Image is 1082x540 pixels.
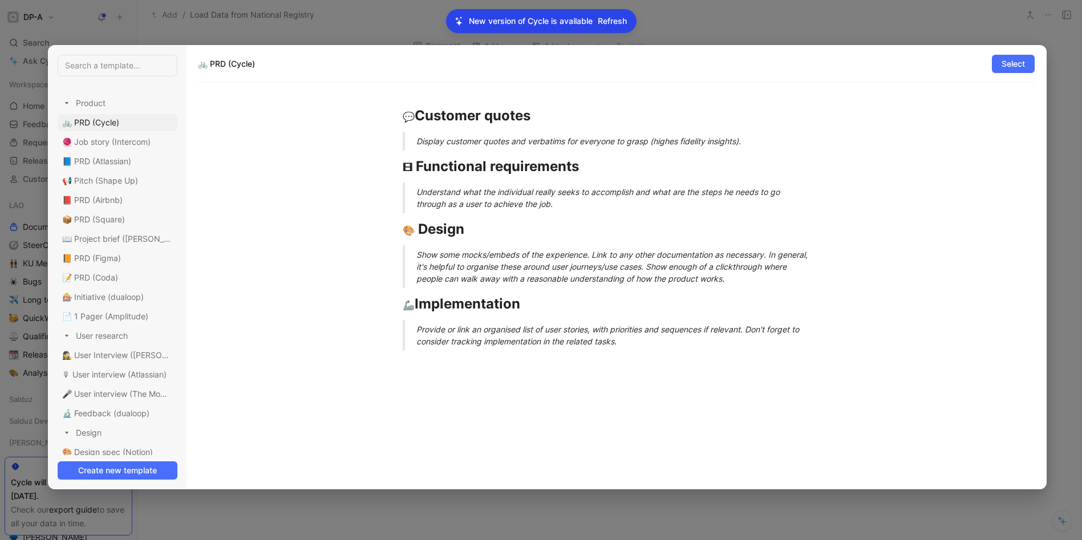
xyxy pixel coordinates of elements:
span: 🎞 [403,162,412,173]
div: 🎤 User interview (The Mom test) [58,385,177,403]
div: Design [58,424,177,441]
span: Product [76,98,106,109]
span: Design [76,427,102,439]
strong: Design [418,221,464,237]
div: 🎰 Initiative (dualoop) [58,289,177,306]
div: 🧶 Job story (Intercom) [58,133,177,151]
span: 🎙 User interview (Atlassian) [62,370,167,379]
div: 📘 PRD (Atlassian) [58,153,177,170]
span: 📕 PRD (Airbnb) [62,195,123,205]
span: 🔬 Feedback (dualoop) [62,408,149,418]
div: 📄 1 Pager (Amplitude) [58,308,177,325]
div: 📢 Pitch (Shape Up) [58,172,177,189]
span: 🕵️‍♀️ User Interview ([PERSON_NAME]) [62,350,200,360]
div: 🕵️‍♀️ User Interview ([PERSON_NAME]) [58,347,177,364]
span: Create new template [67,464,168,477]
div: 🎙 User interview (Atlassian) [58,366,177,383]
div: 🚲 PRD (Cycle) [198,55,1035,83]
p: Display customer quotes and verbatims for everyone to grasp (highes fidelity insights). [416,132,811,151]
div: 📝 PRD (Coda) [58,269,177,286]
div: User research [58,327,177,344]
div: 📕 PRD (Airbnb) [58,192,177,209]
span: 📝 PRD (Coda) [62,273,118,282]
span: 📘 PRD (Atlassian) [62,156,131,166]
span: 🎨 [403,225,415,236]
div: 📦 PRD (Square) [58,211,177,228]
span: 💬 [403,111,415,123]
div: 🎨 Design spec (Notion) [58,444,177,461]
button: Create new template [58,461,177,480]
strong: Implementation [403,295,520,312]
em: Show some mocks/embeds of the experience. Link to any other documentation as necessary. In genera... [416,250,810,283]
span: 🚲 PRD (Cycle) [62,117,119,127]
strong: Customer quotes [415,107,530,124]
span: User research [76,330,128,342]
span: 🎨 Design spec (Notion) [62,447,153,457]
input: Search a template... [58,55,177,76]
span: Select [1002,57,1025,71]
strong: Functional requirements [416,158,579,174]
span: 🎤 User interview (The Mom test) [62,389,187,399]
button: Refresh [597,14,627,29]
span: 🦾 [403,299,415,311]
span: Refresh [598,14,627,28]
div: 🔬 Feedback (dualoop) [58,405,177,422]
span: 🧶 Job story (Intercom) [62,137,151,147]
span: 🎰 Initiative (dualoop) [62,292,144,302]
span: 📄 1 Pager (Amplitude) [62,311,148,321]
div: 📙 PRD (Figma) [58,250,177,267]
span: 📦 PRD (Square) [62,214,125,224]
button: Select [992,55,1035,73]
span: 📢 Pitch (Shape Up) [62,176,138,185]
div: 🚲 PRD (Cycle) [58,114,177,131]
span: 📖 Project brief ([PERSON_NAME]) [62,234,192,243]
em: Provide or link an organised list of user stories, with priorities and sequences if relevant. Don... [416,324,801,346]
span: 📙 PRD (Figma) [62,253,121,263]
em: Understand what the individual really seeks to accomplish and what are the steps he needs to go t... [416,187,782,209]
p: New version of Cycle is available [469,14,593,28]
div: Product [58,95,177,112]
div: 📖 Project brief ([PERSON_NAME]) [58,230,177,247]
